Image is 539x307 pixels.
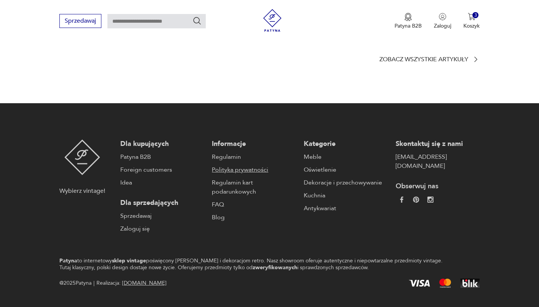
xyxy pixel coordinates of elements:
a: Sprzedawaj [59,19,101,24]
img: Mastercard [439,279,451,288]
a: Zobacz wszystkie artykuły [379,56,480,63]
a: Oświetlenie [304,165,388,174]
strong: sklep vintage [112,257,146,264]
button: Zaloguj [434,13,451,29]
a: Antykwariat [304,204,388,213]
div: 3 [472,12,479,19]
a: Patyna B2B [120,152,205,161]
p: Koszyk [463,22,480,29]
img: c2fd9cf7f39615d9d6839a72ae8e59e5.webp [427,197,433,203]
a: Blog [212,213,296,222]
a: [DOMAIN_NAME] [122,279,166,287]
img: Patyna - sklep z meblami i dekoracjami vintage [64,140,100,175]
p: Dla sprzedających [120,198,205,208]
p: Dla kupujących [120,140,205,149]
a: Meble [304,152,388,161]
button: Patyna B2B [395,13,422,29]
img: Patyna - sklep z meblami i dekoracjami vintage [261,9,284,32]
a: Regulamin [212,152,296,161]
p: Informacje [212,140,296,149]
img: BLIK [460,279,480,288]
img: Ikona koszyka [468,13,475,20]
p: Zaloguj [434,22,451,29]
img: da9060093f698e4c3cedc1453eec5031.webp [399,197,405,203]
span: @ 2025 Patyna [59,279,92,288]
a: FAQ [212,200,296,209]
button: Szukaj [193,16,202,25]
strong: zweryfikowanych [253,264,297,271]
p: Wybierz vintage! [59,186,105,195]
a: Zaloguj się [120,224,205,233]
p: Obserwuj nas [396,182,480,191]
button: Sprzedawaj [59,14,101,28]
a: Foreign customers [120,165,205,174]
img: Ikona medalu [404,13,412,21]
a: Regulamin kart podarunkowych [212,178,296,196]
span: Realizacja: [96,279,166,288]
a: Sprzedawaj [120,211,205,220]
a: Idea [120,178,205,187]
a: [EMAIL_ADDRESS][DOMAIN_NAME] [396,152,480,171]
p: Patyna B2B [395,22,422,29]
p: Zobacz wszystkie artykuły [379,57,468,62]
strong: Patyna [59,257,77,264]
a: Ikona medaluPatyna B2B [395,13,422,29]
button: 3Koszyk [463,13,480,29]
img: 37d27d81a828e637adc9f9cb2e3d3a8a.webp [413,197,419,203]
a: Polityka prywatności [212,165,296,174]
a: Dekoracje i przechowywanie [304,178,388,187]
div: | [93,279,95,288]
p: Skontaktuj się z nami [396,140,480,149]
img: Ikonka użytkownika [439,13,446,20]
p: Kategorie [304,140,388,149]
img: Visa [409,280,430,287]
p: to internetowy poświęcony [PERSON_NAME] i dekoracjom retro. Nasz showroom oferuje autentyczne i n... [59,257,454,271]
a: Kuchnia [304,191,388,200]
